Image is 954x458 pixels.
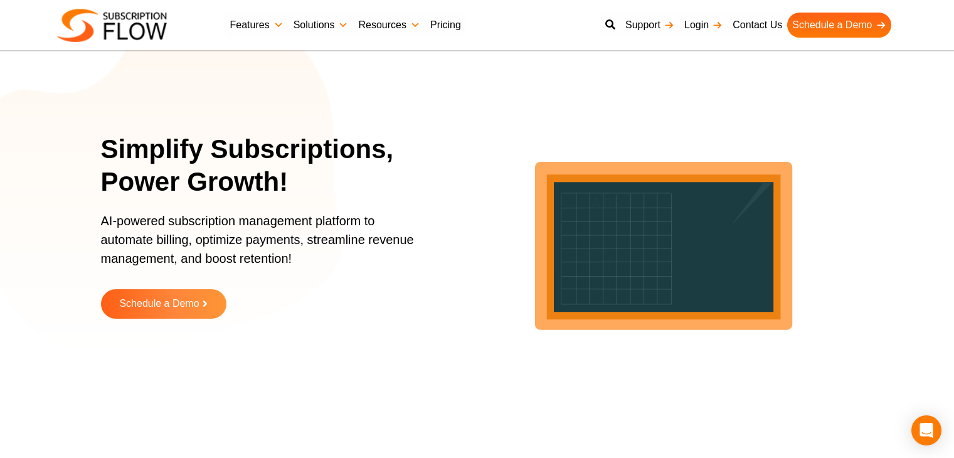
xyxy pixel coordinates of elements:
a: Schedule a Demo [787,13,891,38]
h1: Simplify Subscriptions, Power Growth! [101,133,443,199]
p: AI-powered subscription management platform to automate billing, optimize payments, streamline re... [101,211,427,280]
a: Pricing [425,13,466,38]
img: Subscriptionflow [57,9,167,42]
a: Login [679,13,728,38]
a: Schedule a Demo [101,289,226,319]
a: Contact Us [728,13,787,38]
a: Features [225,13,289,38]
a: Resources [353,13,425,38]
a: Support [620,13,679,38]
div: Open Intercom Messenger [911,415,941,445]
a: Solutions [289,13,354,38]
span: Schedule a Demo [119,299,199,309]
